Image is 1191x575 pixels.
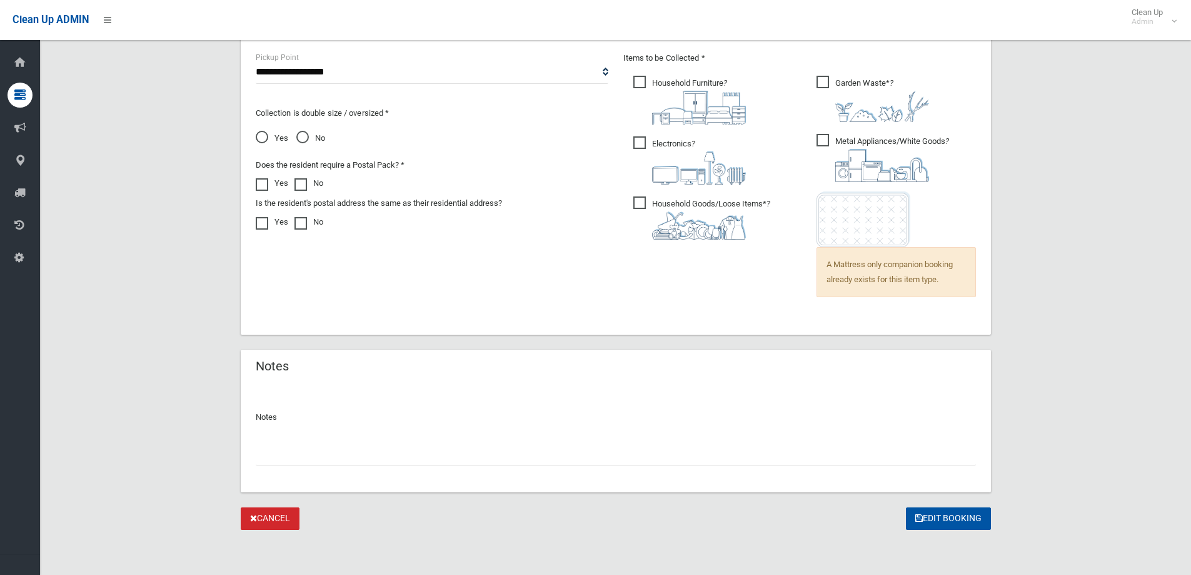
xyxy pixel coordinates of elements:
small: Admin [1132,17,1163,26]
span: Metal Appliances/White Goods [817,134,949,182]
img: aa9efdbe659d29b613fca23ba79d85cb.png [652,91,746,125]
header: Notes [241,354,304,379]
label: Does the resident require a Postal Pack? * [256,158,405,173]
a: Cancel [241,507,299,531]
p: Items to be Collected * [623,51,976,66]
label: No [294,215,323,230]
i: ? [835,78,929,122]
button: Edit Booking [906,507,991,531]
i: ? [652,199,770,240]
img: 36c1b0289cb1767239cdd3de9e694f19.png [835,149,929,182]
i: ? [652,139,746,185]
i: ? [835,136,949,182]
i: ? [652,78,746,125]
img: e7408bece873d2c1783593a074e5cb2f.png [817,191,910,247]
span: Clean Up ADMIN [13,14,89,26]
img: 4fd8a5c772b2c999c83690221e5242e0.png [835,91,929,122]
span: Electronics [633,136,746,185]
label: No [294,176,323,191]
img: b13cc3517677393f34c0a387616ef184.png [652,211,746,240]
span: A Mattress only companion booking already exists for this item type. [817,247,976,297]
label: Yes [256,215,288,230]
span: Yes [256,131,288,146]
p: Collection is double size / oversized * [256,106,608,121]
label: Yes [256,176,288,191]
p: Notes [256,410,976,425]
span: Garden Waste* [817,76,929,122]
span: Clean Up [1125,8,1175,26]
img: 394712a680b73dbc3d2a6a3a7ffe5a07.png [652,151,746,185]
span: No [296,131,325,146]
span: Household Furniture [633,76,746,125]
label: Is the resident's postal address the same as their residential address? [256,196,502,211]
span: Household Goods/Loose Items* [633,196,770,240]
